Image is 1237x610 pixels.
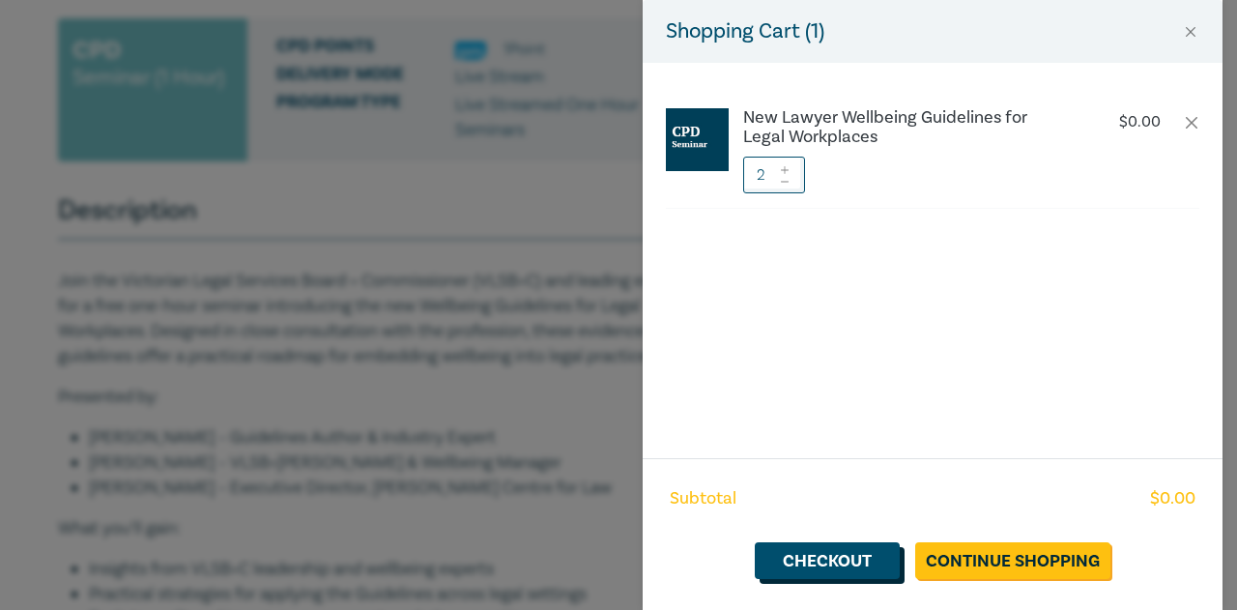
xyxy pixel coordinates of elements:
[743,108,1064,147] a: New Lawyer Wellbeing Guidelines for Legal Workplaces
[755,542,900,579] a: Checkout
[915,542,1110,579] a: Continue Shopping
[1119,113,1161,131] p: $ 0.00
[666,108,729,171] img: CPD%20Seminar.jpg
[1182,23,1199,41] button: Close
[670,486,736,511] span: Subtotal
[666,15,824,47] h5: Shopping Cart ( 1 )
[743,157,805,193] input: 1
[1150,486,1195,511] span: $ 0.00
